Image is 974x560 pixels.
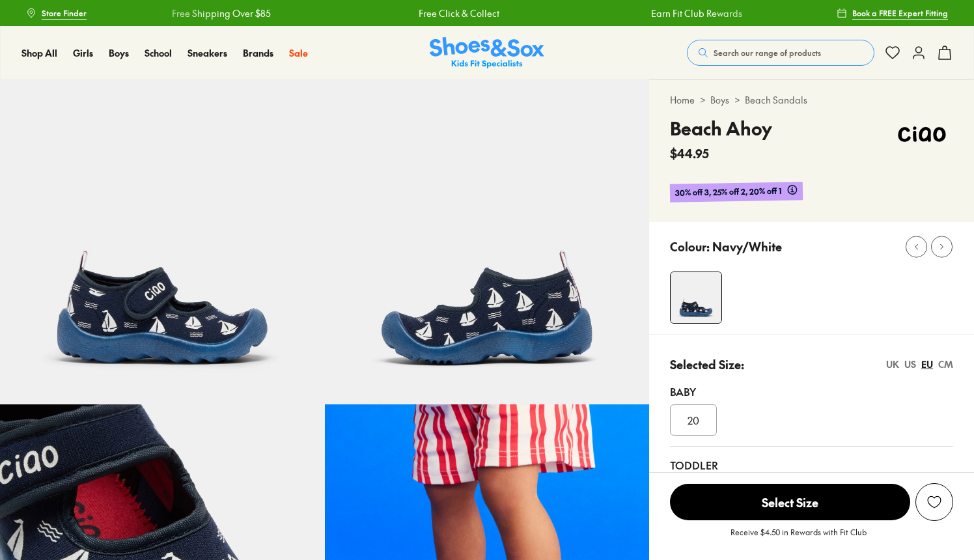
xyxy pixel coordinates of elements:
[670,384,953,399] div: Baby
[73,46,93,59] span: Girls
[188,46,227,60] a: Sneakers
[675,184,782,199] span: 30% off 3, 25% off 2, 20% off 1
[688,412,699,428] span: 20
[21,46,57,60] a: Shop All
[904,357,916,371] div: US
[109,46,129,59] span: Boys
[745,93,807,107] a: Beach Sandals
[670,457,953,473] div: Toddler
[26,1,87,25] a: Store Finder
[289,46,308,60] a: Sale
[73,46,93,60] a: Girls
[419,7,499,20] a: Free Click & Collect
[938,357,953,371] div: CM
[671,272,721,323] img: 4-554468_1
[21,46,57,59] span: Shop All
[651,7,742,20] a: Earn Fit Club Rewards
[915,483,953,521] button: Add to Wishlist
[670,484,910,520] span: Select Size
[670,145,709,162] span: $44.95
[670,115,772,142] h4: Beach Ahoy
[243,46,273,59] span: Brands
[687,40,874,66] button: Search our range of products
[712,238,782,255] p: Navy/White
[891,115,953,154] img: Vendor logo
[921,357,933,371] div: EU
[670,356,744,373] p: Selected Size:
[289,46,308,59] span: Sale
[243,46,273,60] a: Brands
[837,1,948,25] a: Book a FREE Expert Fitting
[670,93,695,107] a: Home
[670,483,910,521] button: Select Size
[730,526,867,550] p: Receive $4.50 in Rewards with Fit Club
[325,79,650,404] img: 5-554469_1
[145,46,172,59] span: School
[109,46,129,60] a: Boys
[430,37,544,69] a: Shoes & Sox
[430,37,544,69] img: SNS_Logo_Responsive.svg
[670,93,953,107] div: > >
[188,46,227,59] span: Sneakers
[42,7,87,19] span: Store Finder
[886,357,899,371] div: UK
[171,7,270,20] a: Free Shipping Over $85
[714,47,821,59] span: Search our range of products
[852,7,948,19] span: Book a FREE Expert Fitting
[670,238,710,255] p: Colour:
[710,93,729,107] a: Boys
[145,46,172,60] a: School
